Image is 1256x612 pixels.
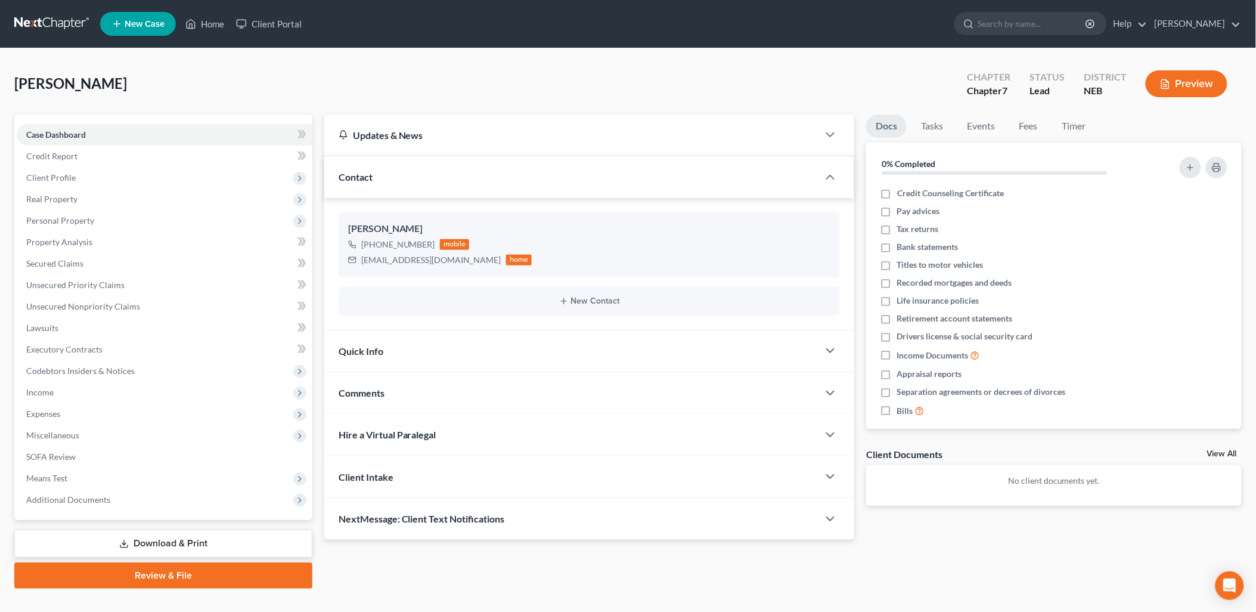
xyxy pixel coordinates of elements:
[506,255,532,265] div: home
[882,159,935,169] strong: 0% Completed
[14,530,312,558] a: Download & Print
[26,473,67,483] span: Means Test
[17,446,312,468] a: SOFA Review
[26,409,60,419] span: Expenses
[26,151,77,161] span: Credit Report
[897,187,1004,199] span: Credit Counseling Certificate
[1029,84,1065,98] div: Lead
[897,368,962,380] span: Appraisal reports
[17,317,312,339] a: Lawsuits
[230,13,308,35] a: Client Portal
[1084,84,1127,98] div: NEB
[339,345,383,357] span: Quick Info
[26,366,135,376] span: Codebtors Insiders & Notices
[957,115,1004,138] a: Events
[17,253,312,274] a: Secured Claims
[26,494,110,505] span: Additional Documents
[14,562,312,589] a: Review & File
[897,330,1033,342] span: Drivers license & social security card
[967,84,1010,98] div: Chapter
[866,448,942,460] div: Client Documents
[876,475,1232,487] p: No client documents yet.
[897,223,939,235] span: Tax returns
[866,115,907,138] a: Docs
[440,239,470,250] div: mobile
[897,386,1066,398] span: Separation agreements or decrees of divorces
[26,323,58,333] span: Lawsuits
[897,405,913,417] span: Bills
[1215,571,1244,600] div: Open Intercom Messenger
[1108,13,1148,35] a: Help
[179,13,230,35] a: Home
[911,115,953,138] a: Tasks
[967,70,1010,84] div: Chapter
[125,20,165,29] span: New Case
[26,280,125,290] span: Unsecured Priority Claims
[897,241,959,253] span: Bank statements
[339,129,805,141] div: Updates & News
[897,295,979,307] span: Life insurance policies
[26,129,86,140] span: Case Dashboard
[26,344,103,354] span: Executory Contracts
[26,430,79,440] span: Miscellaneous
[1029,70,1065,84] div: Status
[339,171,373,183] span: Contact
[17,231,312,253] a: Property Analysis
[1009,115,1047,138] a: Fees
[1002,85,1007,96] span: 7
[26,452,76,462] span: SOFA Review
[26,301,140,311] span: Unsecured Nonpriority Claims
[26,237,92,247] span: Property Analysis
[339,429,436,440] span: Hire a Virtual Paralegal
[361,254,501,266] div: [EMAIL_ADDRESS][DOMAIN_NAME]
[361,239,435,251] div: [PHONE_NUMBER]
[26,194,77,204] span: Real Property
[978,13,1087,35] input: Search by name...
[339,471,393,483] span: Client Intake
[26,387,54,397] span: Income
[17,124,312,146] a: Case Dashboard
[1146,70,1227,97] button: Preview
[17,339,312,360] a: Executory Contracts
[1084,70,1127,84] div: District
[17,296,312,317] a: Unsecured Nonpriority Claims
[17,146,312,167] a: Credit Report
[26,172,76,183] span: Client Profile
[348,222,831,236] div: [PERSON_NAME]
[897,350,969,361] span: Income Documents
[26,215,94,225] span: Personal Property
[26,258,83,268] span: Secured Claims
[339,513,505,524] span: NextMessage: Client Text Notifications
[14,75,127,92] span: [PERSON_NAME]
[897,277,1012,289] span: Recorded mortgages and deeds
[348,296,831,306] button: New Contact
[897,205,940,217] span: Pay advices
[1149,13,1241,35] a: [PERSON_NAME]
[1052,115,1095,138] a: Timer
[17,274,312,296] a: Unsecured Priority Claims
[897,259,984,271] span: Titles to motor vehicles
[1207,450,1237,458] a: View All
[339,387,384,398] span: Comments
[897,313,1013,324] span: Retirement account statements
